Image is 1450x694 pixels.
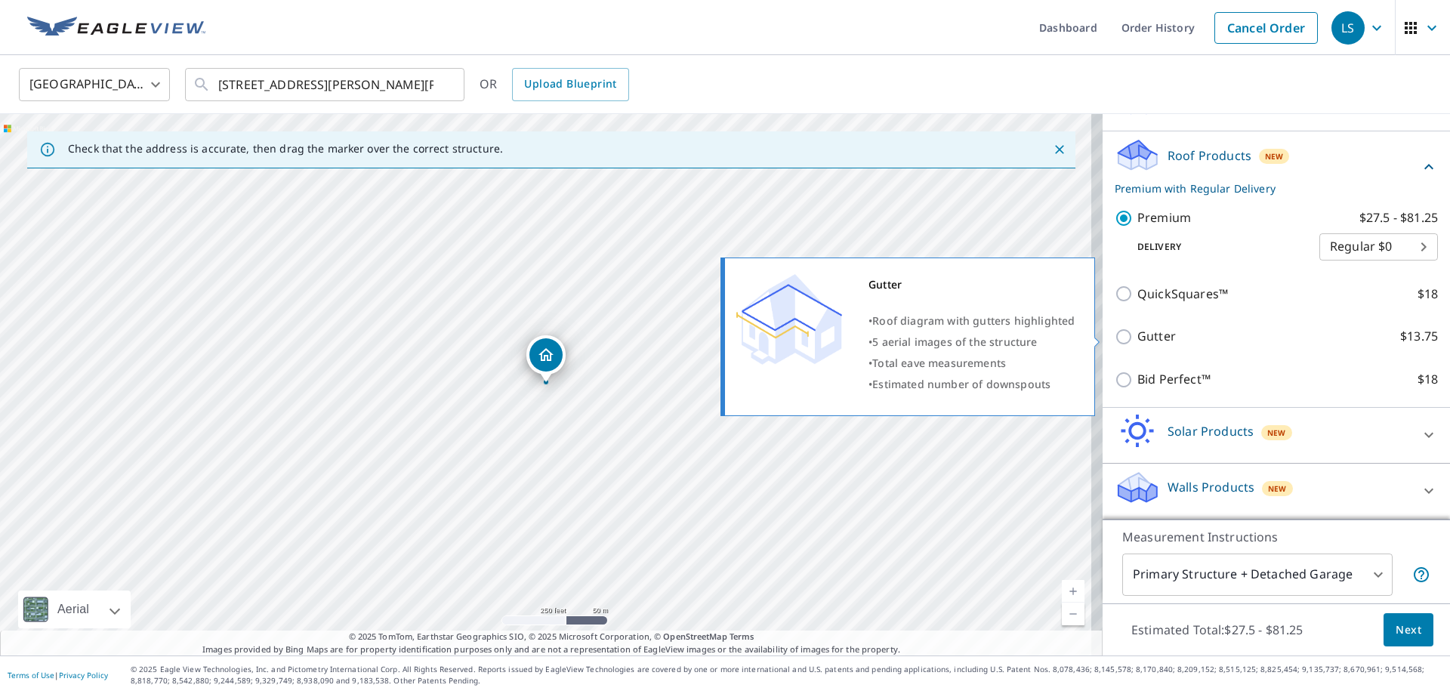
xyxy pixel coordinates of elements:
[1137,208,1191,227] p: Premium
[1050,140,1069,159] button: Close
[663,631,727,642] a: OpenStreetMap
[68,142,503,156] p: Check that the address is accurate, then drag the marker over the correct structure.
[59,670,108,680] a: Privacy Policy
[480,68,629,101] div: OR
[19,63,170,106] div: [GEOGRAPHIC_DATA]
[1418,285,1438,304] p: $18
[53,591,94,628] div: Aerial
[1168,147,1251,165] p: Roof Products
[1418,370,1438,389] p: $18
[1062,603,1084,625] a: Current Level 17, Zoom Out
[872,335,1037,349] span: 5 aerial images of the structure
[868,274,1075,295] div: Gutter
[1168,478,1254,496] p: Walls Products
[1122,554,1393,596] div: Primary Structure + Detached Garage
[868,353,1075,374] div: •
[8,671,108,680] p: |
[1331,11,1365,45] div: LS
[730,631,754,642] a: Terms
[872,377,1050,391] span: Estimated number of downspouts
[131,664,1442,686] p: © 2025 Eagle View Technologies, Inc. and Pictometry International Corp. All Rights Reserved. Repo...
[349,631,754,643] span: © 2025 TomTom, Earthstar Geographics SIO, © 2025 Microsoft Corporation, ©
[1267,427,1286,439] span: New
[1137,327,1176,346] p: Gutter
[1115,180,1420,196] p: Premium with Regular Delivery
[1359,208,1438,227] p: $27.5 - $81.25
[1115,240,1319,254] p: Delivery
[18,591,131,628] div: Aerial
[1412,566,1430,584] span: Your report will include the primary structure and a detached garage if one exists.
[1265,150,1284,162] span: New
[1396,621,1421,640] span: Next
[1400,327,1438,346] p: $13.75
[218,63,433,106] input: Search by address or latitude-longitude
[524,75,616,94] span: Upload Blueprint
[8,670,54,680] a: Terms of Use
[1214,12,1318,44] a: Cancel Order
[1319,226,1438,268] div: Regular $0
[868,310,1075,332] div: •
[1115,414,1438,457] div: Solar ProductsNew
[27,17,205,39] img: EV Logo
[526,335,566,382] div: Dropped pin, building 1, Residential property, 1428 Jerry Ln Manheim, PA 17545
[872,313,1075,328] span: Roof diagram with gutters highlighted
[1122,528,1430,546] p: Measurement Instructions
[868,374,1075,395] div: •
[1268,483,1287,495] span: New
[1137,370,1211,389] p: Bid Perfect™
[1119,613,1316,646] p: Estimated Total: $27.5 - $81.25
[1115,470,1438,513] div: Walls ProductsNew
[1062,580,1084,603] a: Current Level 17, Zoom In
[1115,137,1438,196] div: Roof ProductsNewPremium with Regular Delivery
[1384,613,1433,647] button: Next
[872,356,1006,370] span: Total eave measurements
[512,68,628,101] a: Upload Blueprint
[1137,285,1228,304] p: QuickSquares™
[1168,422,1254,440] p: Solar Products
[868,332,1075,353] div: •
[736,274,842,365] img: Premium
